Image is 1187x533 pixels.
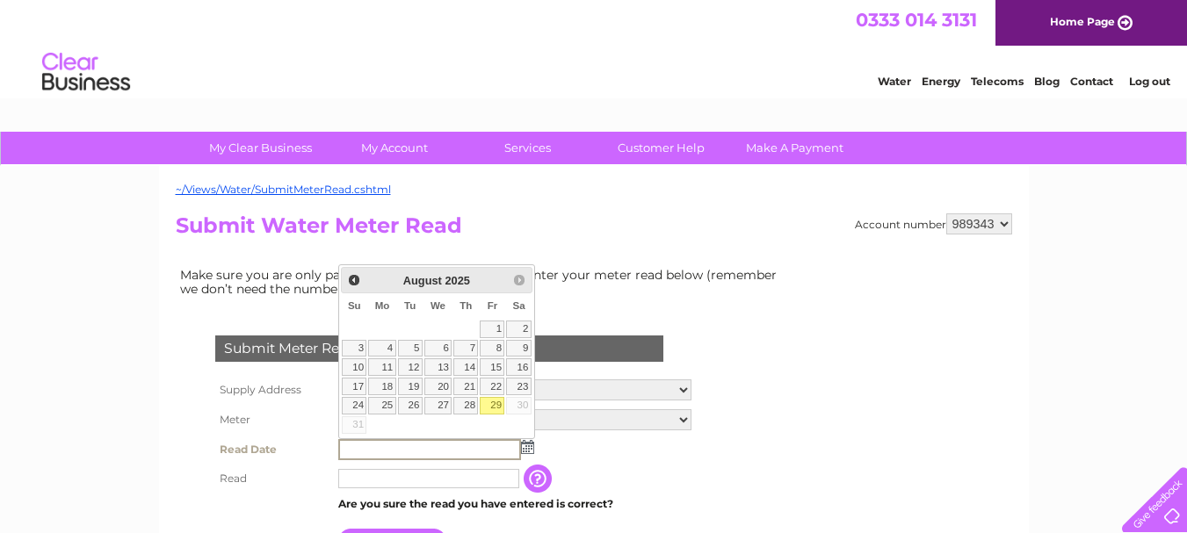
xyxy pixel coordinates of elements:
a: Make A Payment [722,132,867,164]
a: ~/Views/Water/SubmitMeterRead.cshtml [176,183,391,196]
span: Thursday [460,300,472,311]
td: Make sure you are only paying for what you use. Simply enter your meter read below (remember we d... [176,263,791,300]
img: ... [521,440,534,454]
span: Saturday [513,300,525,311]
th: Read [211,465,334,493]
img: logo.png [41,46,131,99]
div: Clear Business is a trading name of Verastar Limited (registered in [GEOGRAPHIC_DATA] No. 3667643... [179,10,1010,85]
span: Wednesday [431,300,445,311]
a: 12 [398,358,423,376]
span: Sunday [348,300,361,311]
a: 19 [398,378,423,395]
span: August [403,274,442,287]
a: 15 [480,358,504,376]
a: Services [455,132,600,164]
a: 8 [480,340,504,357]
a: 23 [506,378,531,395]
th: Meter [211,405,334,435]
a: Prev [344,270,364,290]
a: 29 [480,397,504,414]
a: 20 [424,378,452,395]
a: 9 [506,340,531,357]
th: Supply Address [211,375,334,405]
a: 3 [342,340,366,357]
td: Are you sure the read you have entered is correct? [334,493,696,515]
a: 2 [506,321,531,338]
a: 16 [506,358,531,376]
a: Log out [1129,75,1170,88]
a: 18 [368,378,395,395]
a: Energy [922,75,960,88]
a: 28 [453,397,478,414]
a: 7 [453,340,478,357]
a: 17 [342,378,366,395]
a: Contact [1070,75,1113,88]
span: Monday [375,300,390,311]
a: 0333 014 3131 [856,9,977,31]
span: Tuesday [404,300,416,311]
span: Prev [347,273,361,287]
a: Customer Help [589,132,734,164]
a: 11 [368,358,395,376]
span: 2025 [445,274,469,287]
a: 1 [480,321,504,338]
a: 25 [368,397,395,414]
div: Account number [855,213,1012,234]
a: Water [878,75,911,88]
h2: Submit Water Meter Read [176,213,1012,247]
div: Submit Meter Read [215,335,663,362]
span: Friday [488,300,498,311]
a: My Clear Business [188,132,333,164]
a: 10 [342,358,366,376]
a: 4 [368,340,395,357]
a: 6 [424,340,452,357]
a: 22 [480,378,504,395]
a: 27 [424,397,452,414]
a: 14 [453,358,478,376]
a: 24 [342,397,366,414]
a: 13 [424,358,452,376]
th: Read Date [211,435,334,465]
a: 5 [398,340,423,357]
a: 26 [398,397,423,414]
a: My Account [322,132,467,164]
a: Blog [1034,75,1060,88]
a: Telecoms [971,75,1024,88]
a: 21 [453,378,478,395]
input: Information [524,465,555,493]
